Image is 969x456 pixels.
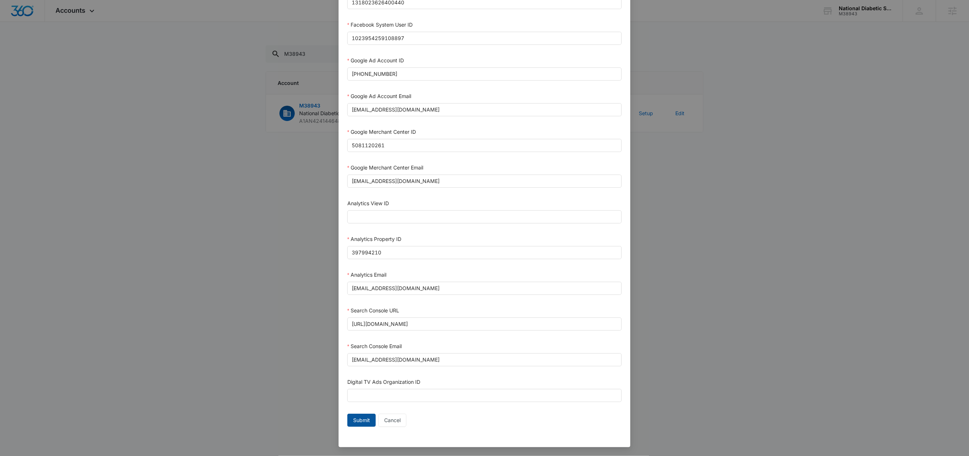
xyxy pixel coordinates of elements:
input: Search Console Email [347,353,622,366]
label: Google Merchant Center Email [347,164,423,171]
label: Facebook System User ID [347,22,413,28]
label: Analytics Property ID [347,236,401,242]
label: Google Merchant Center ID [347,129,416,135]
input: Google Merchant Center Email [347,175,622,188]
button: Submit [347,414,376,427]
span: Cancel [384,416,401,424]
input: Google Ad Account ID [347,67,622,81]
label: Analytics Email [347,272,386,278]
input: Google Ad Account Email [347,103,622,116]
input: Search Console URL [347,317,622,331]
label: Search Console URL [347,307,399,313]
input: Digital TV Ads Organization ID [347,389,622,402]
input: Facebook System User ID [347,32,622,45]
input: Analytics View ID [347,210,622,223]
input: Analytics Email [347,282,622,295]
label: Search Console Email [347,343,402,349]
button: Cancel [378,414,406,427]
label: Digital TV Ads Organization ID [347,379,420,385]
span: Submit [353,416,370,424]
label: Analytics View ID [347,200,389,206]
input: Analytics Property ID [347,246,622,259]
label: Google Ad Account ID [347,57,404,63]
input: Google Merchant Center ID [347,139,622,152]
label: Google Ad Account Email [347,93,411,99]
